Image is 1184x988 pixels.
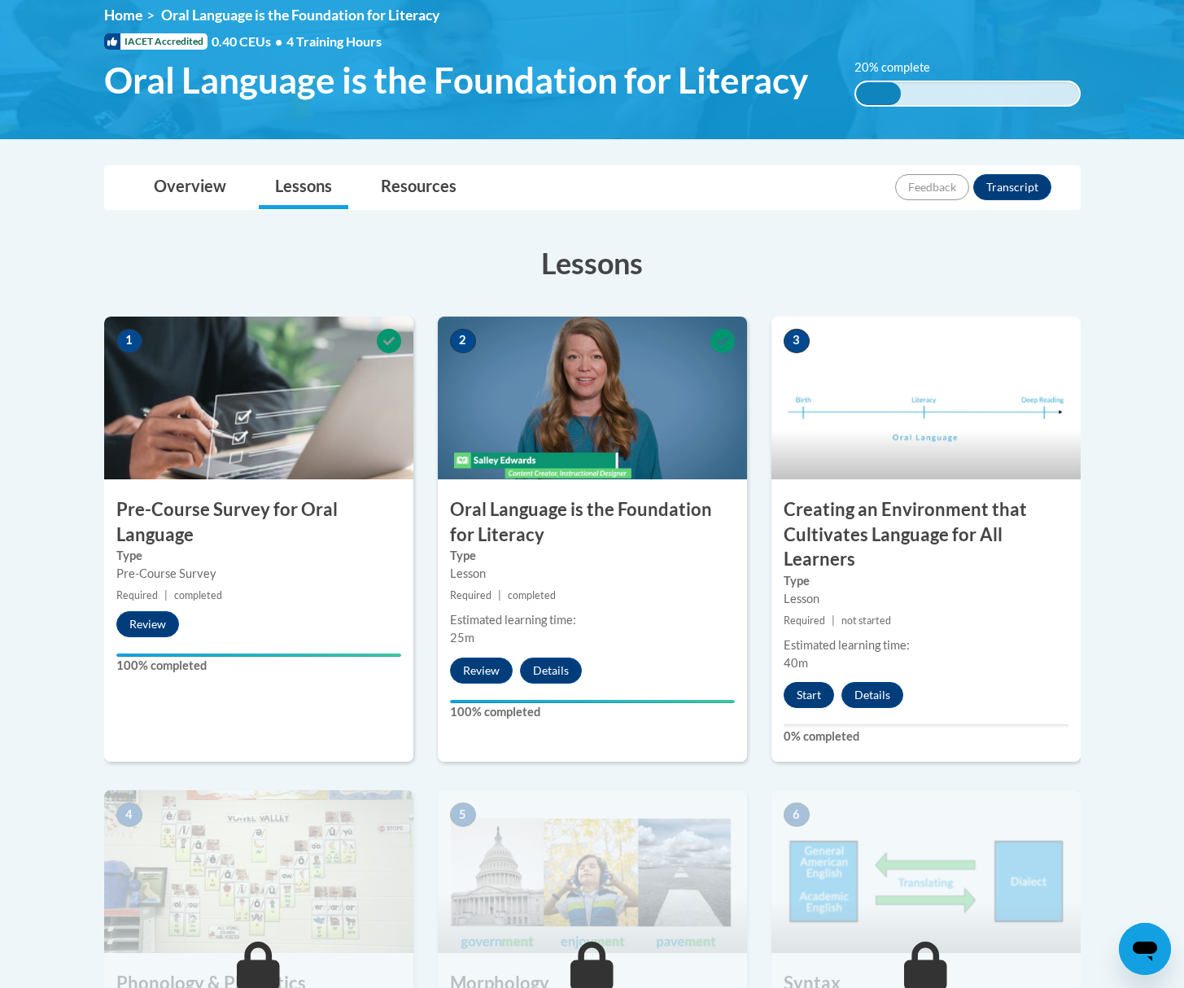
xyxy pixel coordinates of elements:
span: | [164,589,168,601]
span: 25m [450,631,474,645]
a: Home [104,7,142,24]
label: 0% completed [784,728,1068,745]
a: Resources [365,166,473,209]
label: Type [116,547,401,565]
div: Lesson [450,565,735,583]
div: Estimated learning time: [784,636,1068,654]
label: Type [450,547,735,565]
h3: Pre-Course Survey for Oral Language [104,497,413,548]
button: Review [116,611,179,637]
h3: Oral Language is the Foundation for Literacy [438,497,747,548]
span: IACET Accredited [104,33,208,50]
img: Course Image [104,317,413,479]
span: completed [508,589,556,601]
img: Course Image [438,790,747,953]
span: Required [116,589,158,601]
span: 0.40 CEUs [212,33,286,50]
button: Feedback [895,174,969,200]
button: Details [520,658,582,684]
div: 20% complete [856,82,901,105]
button: Transcript [973,174,1051,200]
span: 3 [784,329,810,353]
span: 1 [116,329,142,353]
div: Your progress [116,654,401,657]
h3: Creating an Environment that Cultivates Language for All Learners [771,497,1081,572]
label: 100% completed [450,703,735,721]
button: Details [841,682,903,708]
label: 20% complete [854,59,948,77]
span: 40m [784,656,808,670]
label: Type [784,572,1068,590]
img: Course Image [771,790,1081,953]
div: Pre-Course Survey [116,565,401,583]
span: Required [784,614,825,627]
iframe: Button to launch messaging window [1119,923,1171,975]
span: Oral Language is the Foundation for Literacy [104,59,808,102]
span: | [832,614,835,627]
label: 100% completed [116,657,401,675]
a: Overview [138,166,242,209]
div: Your progress [450,700,735,703]
img: Course Image [771,317,1081,479]
button: Start [784,682,834,708]
img: Course Image [438,317,747,479]
div: Estimated learning time: [450,611,735,629]
h3: Lessons [104,243,1081,283]
span: | [498,589,501,601]
span: completed [174,589,222,601]
img: Course Image [104,790,413,953]
span: Required [450,589,492,601]
span: 4 Training Hours [286,33,382,49]
span: 4 [116,802,142,827]
a: Lessons [259,166,348,209]
span: 2 [450,329,476,353]
span: not started [841,614,891,627]
span: • [275,33,282,49]
div: Lesson [784,590,1068,608]
span: Oral Language is the Foundation for Literacy [161,7,439,24]
span: 6 [784,802,810,827]
button: Review [450,658,513,684]
span: 5 [450,802,476,827]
